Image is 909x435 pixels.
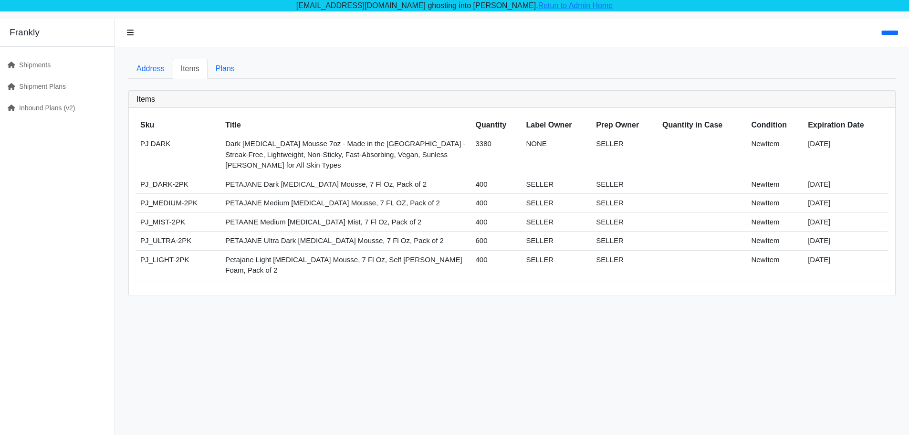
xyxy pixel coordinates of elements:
[747,135,804,175] td: NewItem
[471,116,522,135] th: Quantity
[471,194,522,213] td: 400
[221,212,471,232] td: PETAANE Medium [MEDICAL_DATA] Mist, 7 Fl Oz, Pack of 2
[522,175,592,194] td: SELLER
[747,175,804,194] td: NewItem
[592,116,658,135] th: Prep Owner
[522,135,592,175] td: NONE
[522,194,592,213] td: SELLER
[471,212,522,232] td: 400
[221,175,471,194] td: PETAJANE Dark [MEDICAL_DATA] Mousse, 7 Fl Oz, Pack of 2
[592,250,658,280] td: SELLER
[221,135,471,175] td: Dark [MEDICAL_DATA] Mousse 7oz - Made in the [GEOGRAPHIC_DATA] - Streak-Free, Lightweight, Non-St...
[804,212,888,232] td: [DATE]
[208,59,243,79] a: Plans
[747,212,804,232] td: NewItem
[592,194,658,213] td: SELLER
[804,232,888,251] td: [DATE]
[471,250,522,280] td: 400
[136,250,221,280] td: PJ_LIGHT-2PK
[592,232,658,251] td: SELLER
[128,59,173,79] a: Address
[136,116,221,135] th: Sku
[136,232,221,251] td: PJ_ULTRA-2PK
[658,116,747,135] th: Quantity in Case
[522,232,592,251] td: SELLER
[538,1,613,10] a: Retun to Admin Home
[592,175,658,194] td: SELLER
[221,116,471,135] th: Title
[747,250,804,280] td: NewItem
[804,194,888,213] td: [DATE]
[592,212,658,232] td: SELLER
[804,116,888,135] th: Expiration Date
[136,175,221,194] td: PJ_DARK-2PK
[747,116,804,135] th: Condition
[471,232,522,251] td: 600
[221,250,471,280] td: Petajane Light [MEDICAL_DATA] Mousse, 7 Fl Oz, Self [PERSON_NAME] Foam, Pack of 2
[522,212,592,232] td: SELLER
[522,116,592,135] th: Label Owner
[747,194,804,213] td: NewItem
[136,135,221,175] td: PJ DARK
[136,95,155,104] h3: Items
[747,232,804,251] td: NewItem
[522,250,592,280] td: SELLER
[804,250,888,280] td: [DATE]
[221,194,471,213] td: PETAJANE Medium [MEDICAL_DATA] Mousse, 7 FL OZ, Pack of 2
[173,59,208,79] a: Items
[804,175,888,194] td: [DATE]
[136,194,221,213] td: PJ_MEDIUM-2PK
[592,135,658,175] td: SELLER
[471,175,522,194] td: 400
[804,135,888,175] td: [DATE]
[471,135,522,175] td: 3380
[136,212,221,232] td: PJ_MIST-2PK
[221,232,471,251] td: PETAJANE Ultra Dark [MEDICAL_DATA] Mousse, 7 Fl Oz, Pack of 2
